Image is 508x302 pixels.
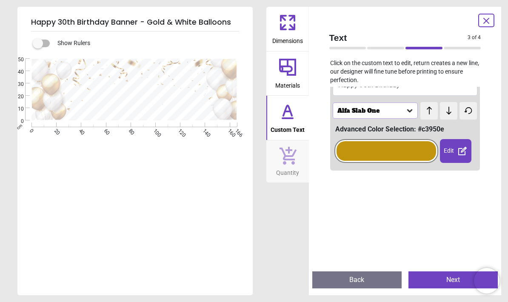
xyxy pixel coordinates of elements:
span: Materials [275,77,300,90]
span: Text [329,31,468,44]
div: Edit [440,139,471,163]
button: Custom Text [266,96,309,140]
span: 0 [8,118,24,125]
button: Dimensions [266,7,309,51]
button: Quantity [266,140,309,183]
span: 10 [8,105,24,113]
span: 50 [8,56,24,63]
div: Show Rulers [38,38,253,48]
button: Materials [266,51,309,96]
span: Dimensions [272,33,303,46]
span: Quantity [276,165,299,177]
span: 30 [8,81,24,88]
div: Alfa Slab One [337,107,406,114]
iframe: Brevo live chat [474,268,499,293]
h5: Happy 30th Birthday Banner - Gold & White Balloons [31,14,239,31]
span: 3 of 4 [468,34,481,41]
button: Back [312,271,402,288]
span: Custom Text [271,122,305,134]
div: Advanced Color Selection: #c3950e [335,125,478,134]
span: cm [16,123,23,130]
span: 20 [8,93,24,100]
span: 40 [8,68,24,76]
button: Next [408,271,498,288]
p: Click on the custom text to edit, return creates a new line, our designer will fine tune before p... [322,59,488,84]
